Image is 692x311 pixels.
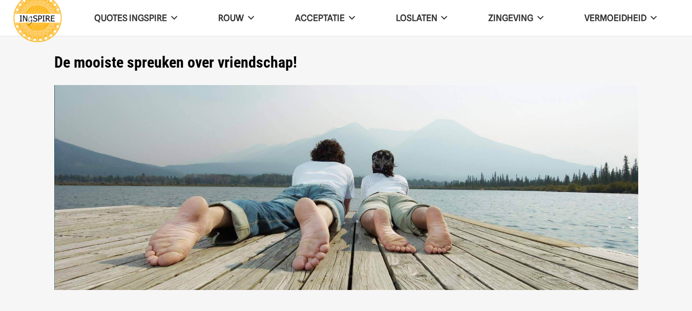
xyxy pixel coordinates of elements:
h1: De mooiste spreuken over vriendschap! [54,53,638,72]
a: QUOTES INGSPIRE [74,5,198,31]
a: VERMOEIDHEID [564,5,677,31]
span: VERMOEIDHEID [584,13,646,23]
a: Loslaten [375,5,468,31]
img: Spreuken over vriendschap voor vrienden om te delen! - kijk op ingspire.nl [54,85,638,291]
span: Loslaten [396,13,437,23]
a: Zingeving [468,5,564,31]
span: QUOTES INGSPIRE [94,13,167,23]
a: ROUW [198,5,275,31]
span: Zingeving [488,13,533,23]
span: Acceptatie [295,13,345,23]
a: Acceptatie [275,5,375,31]
span: ROUW [218,13,244,23]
